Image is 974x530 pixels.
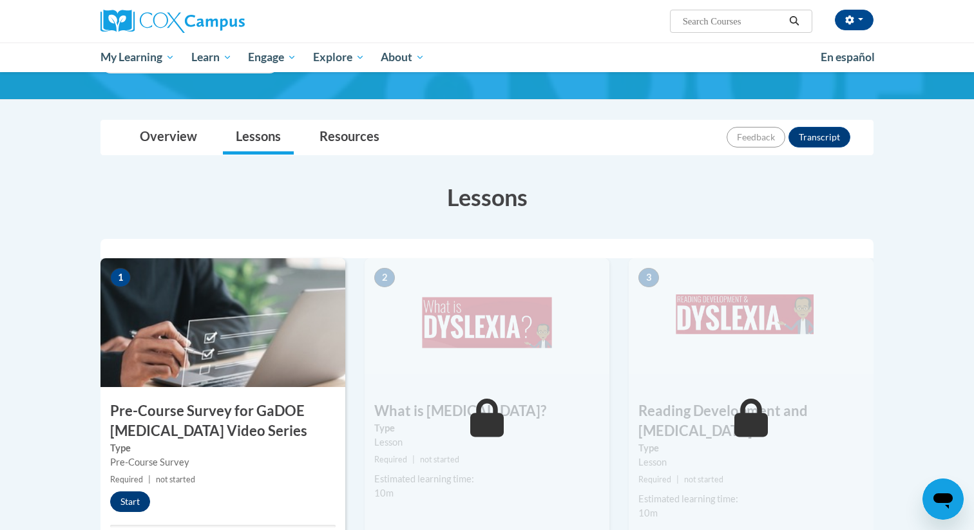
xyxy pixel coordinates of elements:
button: Start [110,491,150,512]
div: Estimated learning time: [374,472,600,486]
a: Cox Campus [100,10,345,33]
span: | [412,455,415,464]
span: 1 [110,268,131,287]
h3: Reading Development and [MEDICAL_DATA] [629,401,874,441]
span: 2 [374,268,395,287]
a: Lessons [223,120,294,155]
div: Main menu [81,43,893,72]
span: | [676,475,679,484]
h3: Lessons [100,181,874,213]
div: Pre-Course Survey [110,455,336,469]
label: Type [110,441,336,455]
span: 3 [638,268,659,287]
img: Course Image [100,258,345,387]
input: Search Courses [682,14,785,29]
button: Account Settings [835,10,874,30]
button: Transcript [788,127,850,147]
div: Lesson [374,435,600,450]
span: Explore [313,50,365,65]
button: Feedback [727,127,785,147]
img: Course Image [365,258,609,387]
span: not started [420,455,459,464]
img: Course Image [629,258,874,387]
h3: Pre-Course Survey for GaDOE [MEDICAL_DATA] Video Series [100,401,345,441]
span: 10m [374,487,394,498]
a: Resources [307,120,392,155]
button: Search [785,14,804,29]
img: Cox Campus [100,10,245,33]
span: En español [821,50,875,64]
span: | [148,475,151,484]
span: My Learning [100,50,175,65]
span: Required [374,455,407,464]
a: En español [812,44,883,71]
div: Lesson [638,455,864,469]
span: Learn [191,50,232,65]
iframe: Button to launch messaging window [922,478,964,520]
span: not started [684,475,723,484]
span: Required [638,475,671,484]
span: 10m [638,507,658,518]
a: Explore [305,43,373,72]
label: Type [638,441,864,455]
a: Engage [240,43,305,72]
span: About [381,50,425,65]
h3: What is [MEDICAL_DATA]? [365,401,609,421]
a: About [373,43,434,72]
a: My Learning [92,43,183,72]
span: Required [110,475,143,484]
div: Estimated learning time: [638,492,864,506]
span: not started [156,475,195,484]
a: Overview [127,120,210,155]
label: Type [374,421,600,435]
a: Learn [183,43,240,72]
span: Engage [248,50,296,65]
